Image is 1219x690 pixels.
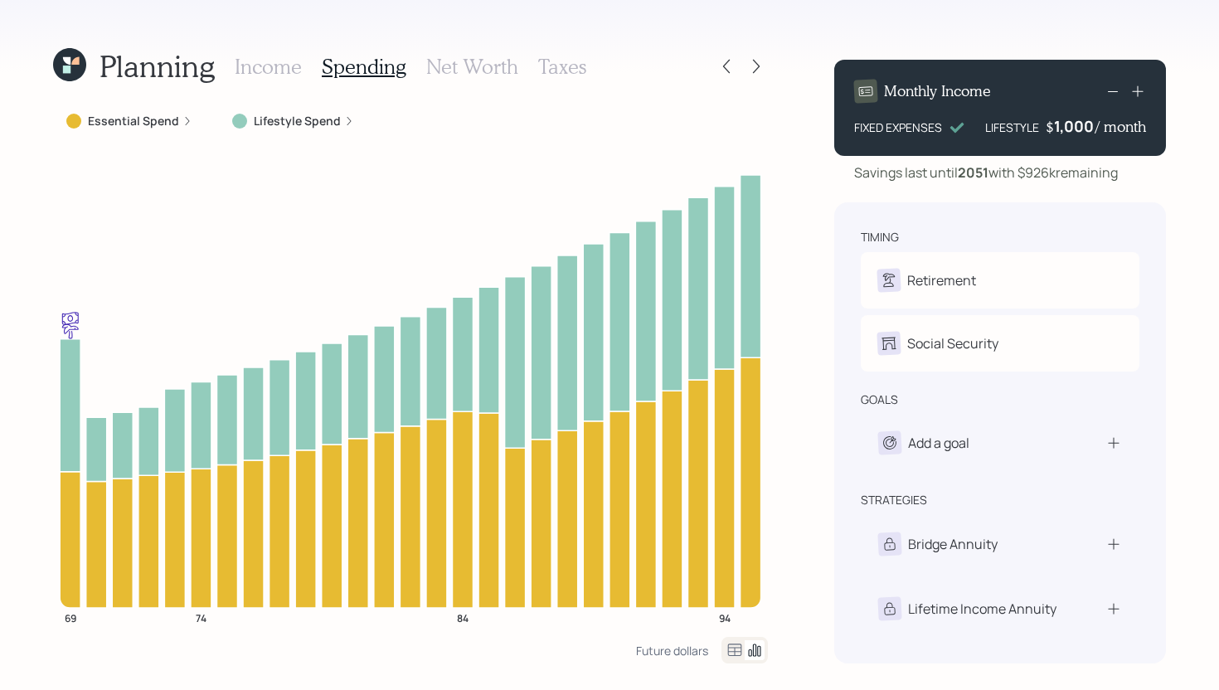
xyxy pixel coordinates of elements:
[908,534,998,554] div: Bridge Annuity
[861,492,927,508] div: strategies
[884,82,991,100] h4: Monthly Income
[861,391,898,408] div: goals
[907,333,998,353] div: Social Security
[88,113,179,129] label: Essential Spend
[958,163,988,182] b: 2051
[907,270,976,290] div: Retirement
[322,55,406,79] h3: Spending
[538,55,586,79] h3: Taxes
[426,55,518,79] h3: Net Worth
[1095,118,1146,136] h4: / month
[196,610,206,624] tspan: 74
[985,119,1039,136] div: LIFESTYLE
[636,643,708,658] div: Future dollars
[854,163,1118,182] div: Savings last until with $926k remaining
[254,113,341,129] label: Lifestyle Spend
[908,599,1056,619] div: Lifetime Income Annuity
[719,610,731,624] tspan: 94
[908,433,969,453] div: Add a goal
[457,610,469,624] tspan: 84
[1046,118,1054,136] h4: $
[100,48,215,84] h1: Planning
[235,55,302,79] h3: Income
[1054,116,1095,136] div: 1,000
[65,610,76,624] tspan: 69
[854,119,942,136] div: FIXED EXPENSES
[861,229,899,245] div: timing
